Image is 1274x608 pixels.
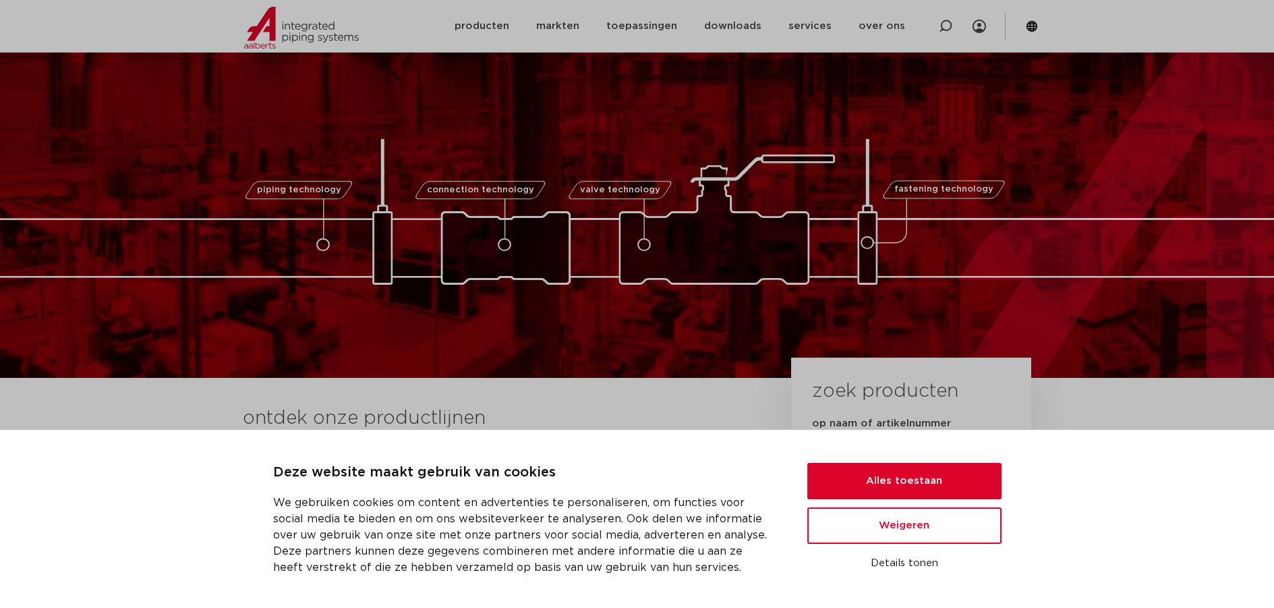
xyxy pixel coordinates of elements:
p: We gebruiken cookies om content en advertenties te personaliseren, om functies voor social media ... [273,495,775,576]
button: Weigeren [807,507,1002,544]
button: Details tonen [807,552,1002,575]
span: valve technology [580,186,660,194]
p: Deze website maakt gebruik van cookies [273,462,775,484]
h3: ontdek onze productlijnen [243,405,746,432]
h3: zoek producten [812,378,958,405]
span: piping technology [257,186,341,194]
span: connection technology [426,186,533,194]
button: Alles toestaan [807,463,1002,499]
span: fastening technology [894,186,993,194]
label: op naam of artikelnummer [812,417,951,431]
